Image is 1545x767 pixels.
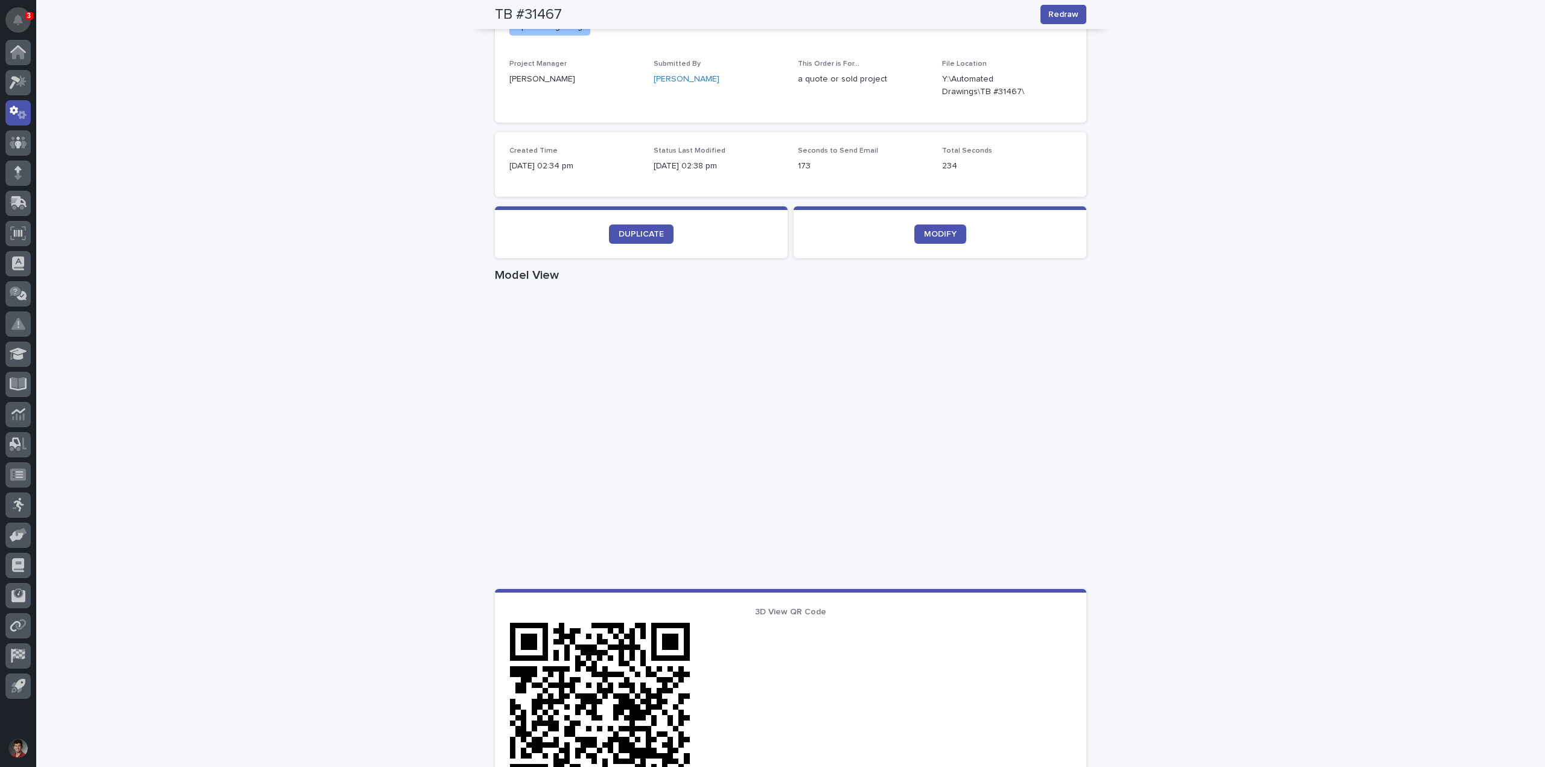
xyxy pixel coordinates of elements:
[27,11,31,20] p: 3
[942,73,1043,98] : Y:\Automated Drawings\TB #31467\
[942,147,992,154] span: Total Seconds
[798,73,928,86] p: a quote or sold project
[509,60,567,68] span: Project Manager
[798,160,928,173] p: 173
[914,224,966,244] a: MODIFY
[495,268,1086,282] h1: Model View
[1048,8,1078,21] span: Redraw
[654,60,701,68] span: Submitted By
[654,160,783,173] p: [DATE] 02:38 pm
[495,287,1086,589] iframe: Model View
[609,224,674,244] a: DUPLICATE
[509,73,639,86] p: [PERSON_NAME]
[798,147,878,154] span: Seconds to Send Email
[5,7,31,33] button: Notifications
[942,60,987,68] span: File Location
[798,60,859,68] span: This Order is For...
[5,736,31,761] button: users-avatar
[654,73,719,86] a: [PERSON_NAME]
[509,147,558,154] span: Created Time
[924,230,957,238] span: MODIFY
[509,160,639,173] p: [DATE] 02:34 pm
[619,230,664,238] span: DUPLICATE
[495,6,562,24] h2: TB #31467
[1040,5,1086,24] button: Redraw
[654,147,725,154] span: Status Last Modified
[755,608,826,616] span: 3D View QR Code
[15,14,31,34] div: Notifications3
[942,160,1072,173] p: 234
